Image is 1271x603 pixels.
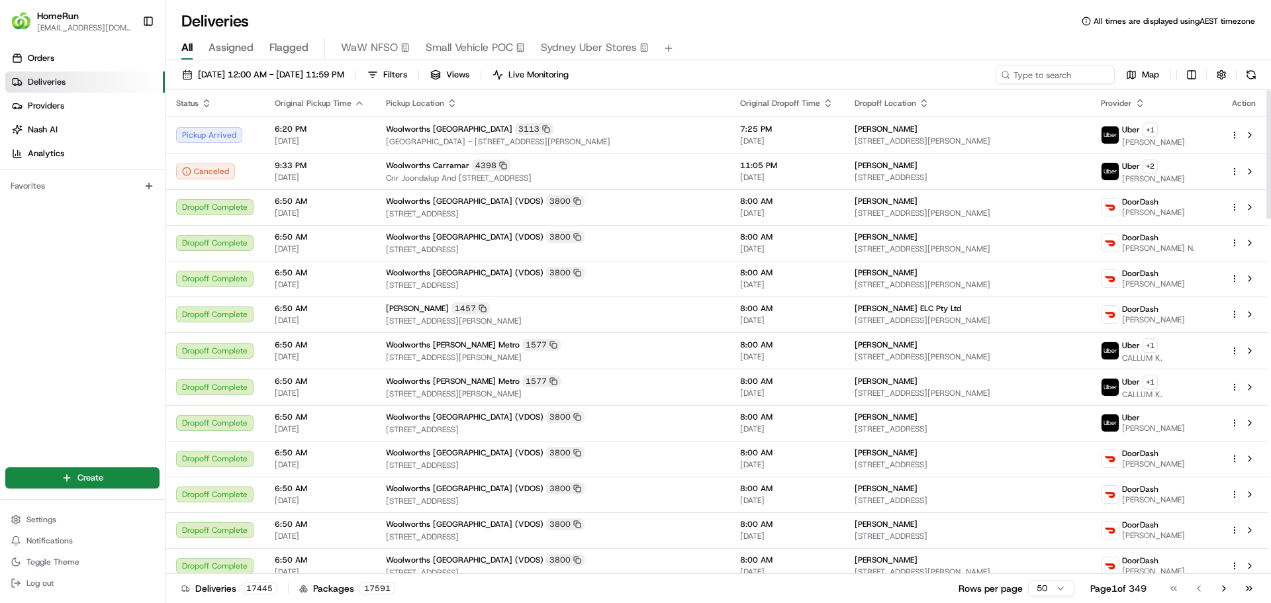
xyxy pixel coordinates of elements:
[515,123,553,135] div: 3113
[275,447,365,458] span: 6:50 AM
[855,351,1080,362] span: [STREET_ADDRESS][PERSON_NAME]
[1122,448,1158,459] span: DoorDash
[508,69,569,81] span: Live Monitoring
[855,303,961,314] span: [PERSON_NAME] ELC Pty Ltd
[855,340,918,350] span: [PERSON_NAME]
[1102,557,1119,575] img: doordash_logo_v2.png
[855,424,1080,434] span: [STREET_ADDRESS]
[855,196,918,207] span: [PERSON_NAME]
[386,267,543,278] span: Woolworths [GEOGRAPHIC_DATA] (VDOS)
[386,519,543,530] span: Woolworths [GEOGRAPHIC_DATA] (VDOS)
[740,351,833,362] span: [DATE]
[1094,16,1255,26] span: All times are displayed using AEST timezone
[386,424,719,435] span: [STREET_ADDRESS]
[1122,484,1158,494] span: DoorDash
[740,447,833,458] span: 8:00 AM
[855,459,1080,470] span: [STREET_ADDRESS]
[386,136,719,147] span: [GEOGRAPHIC_DATA] - [STREET_ADDRESS][PERSON_NAME]
[1142,69,1159,81] span: Map
[446,69,469,81] span: Views
[275,412,365,422] span: 6:50 AM
[386,173,719,183] span: Cnr Joondalup And [STREET_ADDRESS]
[275,315,365,326] span: [DATE]
[1122,268,1158,279] span: DoorDash
[1102,379,1119,396] img: uber-new-logo.jpeg
[424,66,475,84] button: Views
[740,483,833,494] span: 8:00 AM
[1230,98,1258,109] div: Action
[386,352,719,363] span: [STREET_ADDRESS][PERSON_NAME]
[1122,124,1140,135] span: Uber
[546,447,585,459] div: 3800
[5,71,165,93] a: Deliveries
[386,232,543,242] span: Woolworths [GEOGRAPHIC_DATA] (VDOS)
[1122,137,1185,148] span: [PERSON_NAME]
[275,351,365,362] span: [DATE]
[275,303,365,314] span: 6:50 AM
[5,5,137,37] button: HomeRunHomeRun[EMAIL_ADDRESS][DOMAIN_NAME]
[1143,375,1158,389] button: +1
[386,532,719,542] span: [STREET_ADDRESS]
[1122,459,1185,469] span: [PERSON_NAME]
[1122,494,1185,505] span: [PERSON_NAME]
[275,244,365,254] span: [DATE]
[386,196,543,207] span: Woolworths [GEOGRAPHIC_DATA] (VDOS)
[5,532,160,550] button: Notifications
[740,136,833,146] span: [DATE]
[1102,306,1119,323] img: doordash_logo_v2.png
[855,531,1080,541] span: [STREET_ADDRESS]
[26,514,56,525] span: Settings
[386,412,543,422] span: Woolworths [GEOGRAPHIC_DATA] (VDOS)
[546,483,585,494] div: 3800
[386,280,719,291] span: [STREET_ADDRESS]
[855,519,918,530] span: [PERSON_NAME]
[386,316,719,326] span: [STREET_ADDRESS][PERSON_NAME]
[275,376,365,387] span: 6:50 AM
[855,208,1080,218] span: [STREET_ADDRESS][PERSON_NAME]
[1122,243,1195,254] span: [PERSON_NAME] N.
[359,582,395,594] div: 17591
[26,578,54,588] span: Log out
[855,376,918,387] span: [PERSON_NAME]
[209,40,254,56] span: Assigned
[386,209,719,219] span: [STREET_ADDRESS]
[855,555,918,565] span: [PERSON_NAME]
[1122,207,1185,218] span: [PERSON_NAME]
[386,160,469,171] span: Woolworths Carramar
[5,95,165,116] a: Providers
[1122,232,1158,243] span: DoorDash
[546,518,585,530] div: 3800
[77,472,103,484] span: Create
[740,495,833,506] span: [DATE]
[5,48,165,69] a: Orders
[361,66,413,84] button: Filters
[181,582,277,595] div: Deliveries
[37,9,79,23] span: HomeRun
[176,66,350,84] button: [DATE] 12:00 AM - [DATE] 11:59 PM
[28,100,64,112] span: Providers
[1143,338,1158,353] button: +1
[740,232,833,242] span: 8:00 AM
[855,124,918,134] span: [PERSON_NAME]
[1122,555,1158,566] span: DoorDash
[1102,342,1119,359] img: uber-new-logo.jpeg
[546,554,585,566] div: 3800
[740,424,833,434] span: [DATE]
[275,424,365,434] span: [DATE]
[1143,122,1158,137] button: +1
[1122,173,1185,184] span: [PERSON_NAME]
[740,124,833,134] span: 7:25 PM
[386,567,719,578] span: [STREET_ADDRESS]
[855,160,918,171] span: [PERSON_NAME]
[386,460,719,471] span: [STREET_ADDRESS]
[275,459,365,470] span: [DATE]
[275,98,352,109] span: Original Pickup Time
[546,411,585,423] div: 3800
[855,232,918,242] span: [PERSON_NAME]
[5,467,160,488] button: Create
[275,232,365,242] span: 6:50 AM
[740,376,833,387] span: 8:00 AM
[275,160,365,171] span: 9:33 PM
[1242,66,1260,84] button: Refresh
[28,148,64,160] span: Analytics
